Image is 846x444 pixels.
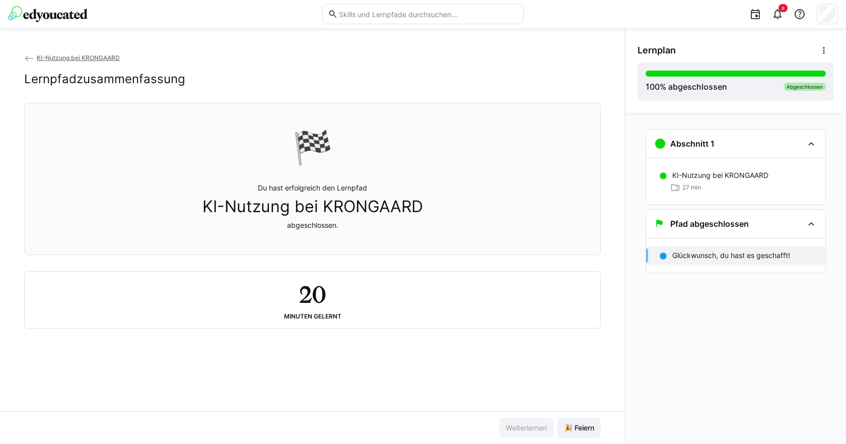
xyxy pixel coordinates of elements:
[24,72,185,87] h2: Lernpfadzusammenfassung
[202,183,423,230] p: Du hast erfolgreich den Lernpfad abgeschlossen.
[37,54,120,61] span: KI-Nutzung bei KRONGAARD
[782,5,785,11] span: 8
[24,54,120,61] a: KI-Nutzung bei KRONGAARD
[646,81,727,93] div: % abgeschlossen
[299,280,326,309] h2: 20
[562,423,596,433] span: 🎉 Feiern
[646,82,660,92] span: 100
[284,313,341,320] div: Minuten gelernt
[338,10,518,19] input: Skills und Lernpfade durchsuchen…
[293,128,333,167] div: 🏁
[202,197,423,216] span: KI-Nutzung bei KRONGAARD
[504,423,548,433] span: Weiterlernen
[682,183,701,192] span: 27 min
[784,83,826,91] div: Abgeschlossen
[672,250,790,261] p: Glückwunsch, du hast es geschafft!
[557,418,601,438] button: 🎉 Feiern
[638,45,676,56] span: Lernplan
[670,139,715,149] h3: Abschnitt 1
[670,219,749,229] h3: Pfad abgeschlossen
[499,418,553,438] button: Weiterlernen
[672,170,768,180] p: KI-Nutzung bei KRONGAARD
